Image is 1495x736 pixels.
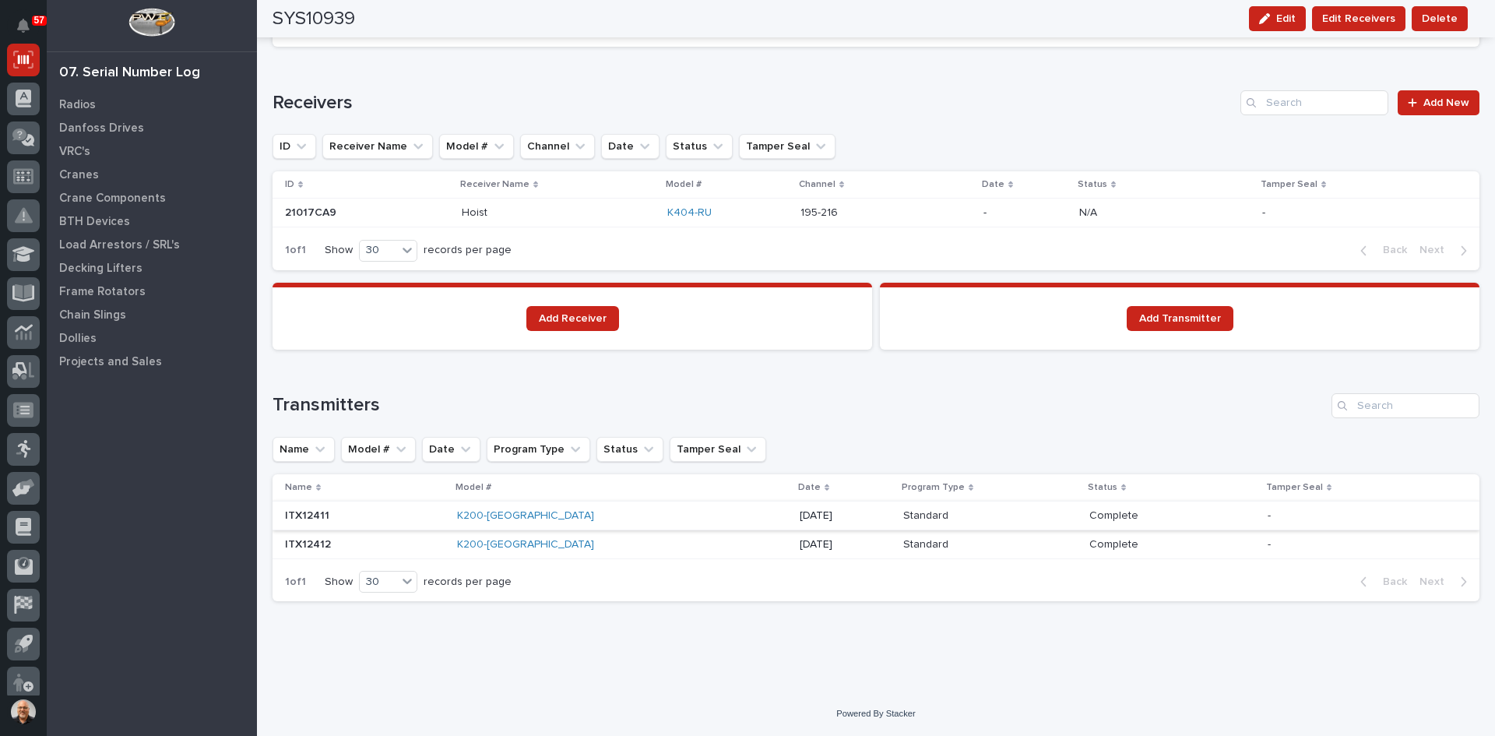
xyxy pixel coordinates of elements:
a: Powered By Stacker [836,709,915,718]
button: Tamper Seal [670,437,766,462]
p: N/A [1079,203,1100,220]
p: Name [285,479,312,496]
div: 07. Serial Number Log [59,65,200,82]
a: K404-RU [667,206,712,220]
button: Back [1348,243,1413,257]
input: Search [1331,393,1479,418]
span: Next [1419,243,1454,257]
a: Projects and Sales [47,350,257,373]
p: records per page [424,576,512,589]
p: records per page [424,244,512,257]
a: Frame Rotators [47,280,257,303]
p: Show [325,244,353,257]
button: Back [1348,575,1413,589]
p: Radios [59,98,96,112]
p: Cranes [59,168,99,182]
p: Status [1088,479,1117,496]
p: Load Arrestors / SRL's [59,238,180,252]
button: Next [1413,243,1479,257]
button: Delete [1412,6,1468,31]
h1: Transmitters [273,394,1325,417]
button: Status [666,134,733,159]
span: Edit [1276,12,1296,26]
p: Date [982,176,1004,193]
p: 57 [34,15,44,26]
p: BTH Devices [59,215,130,229]
p: - [1268,506,1274,523]
p: Danfoss Drives [59,121,144,136]
button: Model # [439,134,514,159]
p: 1 of 1 [273,563,318,601]
a: Dollies [47,326,257,350]
p: Chain Slings [59,308,126,322]
button: Edit Receivers [1312,6,1405,31]
input: Search [1240,90,1388,115]
p: Decking Lifters [59,262,142,276]
p: [DATE] [800,509,891,523]
p: 1 of 1 [273,231,318,269]
tr: 21017CA921017CA9 HoistHoist K404-RU 195-216195-216 -N/AN/A -- [273,199,1479,227]
p: Dollies [59,332,97,346]
p: Standard [903,506,952,523]
span: Edit Receivers [1322,9,1395,28]
button: Receiver Name [322,134,433,159]
p: Frame Rotators [59,285,146,299]
span: Next [1419,575,1454,589]
p: Crane Components [59,192,166,206]
a: Add Transmitter [1127,306,1233,331]
button: ID [273,134,316,159]
p: Standard [903,535,952,551]
a: Radios [47,93,257,116]
p: Program Type [902,479,965,496]
span: Delete [1422,9,1458,28]
p: - [1268,535,1274,551]
tr: ITX12411ITX12411 K200-[GEOGRAPHIC_DATA] [DATE]StandardStandard CompleteComplete -- [273,502,1479,530]
a: Decking Lifters [47,256,257,280]
p: Complete [1089,506,1141,523]
button: Edit [1249,6,1306,31]
p: Model # [666,176,702,193]
div: 30 [360,242,397,259]
button: Status [596,437,663,462]
p: ITX12412 [285,535,334,551]
a: BTH Devices [47,210,257,233]
a: Add Receiver [526,306,619,331]
p: 195-216 [800,203,841,220]
a: Add New [1398,90,1479,115]
div: 30 [360,574,397,590]
button: Next [1413,575,1479,589]
p: Projects and Sales [59,355,162,369]
p: 21017CA9 [285,203,339,220]
p: Complete [1089,535,1141,551]
p: Receiver Name [460,176,529,193]
p: Show [325,576,353,589]
span: Back [1374,575,1407,589]
span: Back [1374,243,1407,257]
button: Program Type [487,437,590,462]
a: Crane Components [47,186,257,210]
tr: ITX12412ITX12412 K200-[GEOGRAPHIC_DATA] [DATE]StandardStandard CompleteComplete -- [273,530,1479,559]
p: Model # [456,479,491,496]
a: Cranes [47,163,257,186]
p: ITX12411 [285,506,332,523]
p: - [1262,203,1268,220]
button: Tamper Seal [739,134,835,159]
button: Name [273,437,335,462]
h2: SYS10939 [273,8,355,30]
a: K200-[GEOGRAPHIC_DATA] [457,538,594,551]
button: Model # [341,437,416,462]
a: VRC's [47,139,257,163]
p: Status [1078,176,1107,193]
a: K200-[GEOGRAPHIC_DATA] [457,509,594,523]
a: Danfoss Drives [47,116,257,139]
p: ID [285,176,294,193]
p: Tamper Seal [1266,479,1323,496]
span: Add Receiver [539,313,607,324]
button: users-avatar [7,696,40,728]
span: Add Transmitter [1139,313,1221,324]
p: Channel [799,176,835,193]
span: Add New [1423,97,1469,108]
a: Chain Slings [47,303,257,326]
